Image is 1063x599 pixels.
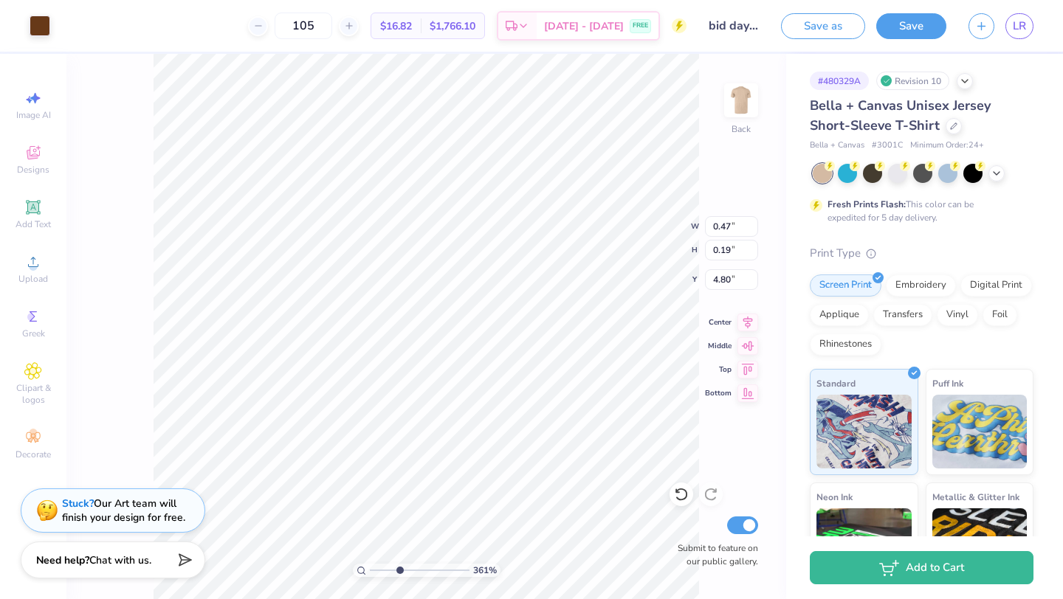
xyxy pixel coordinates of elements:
img: Metallic & Glitter Ink [932,508,1028,582]
div: Transfers [873,304,932,326]
div: Foil [983,304,1017,326]
img: Standard [816,395,912,468]
span: Center [705,317,732,328]
div: Rhinestones [810,333,881,356]
span: Neon Ink [816,489,853,505]
span: Middle [705,341,732,351]
strong: Need help? [36,553,89,567]
span: $16.82 [380,18,412,34]
span: Bella + Canvas [810,139,864,152]
div: Print Type [810,245,1033,262]
div: Our Art team will finish your design for free. [62,496,185,524]
span: LR [1013,18,1026,35]
label: Submit to feature on our public gallery. [670,541,758,568]
div: Screen Print [810,274,881,297]
strong: Fresh Prints Flash: [828,198,906,210]
div: Revision 10 [876,72,949,90]
span: Top [705,364,732,375]
img: Neon Ink [816,508,912,582]
span: Minimum Order: 24 + [910,139,984,152]
span: Puff Ink [932,375,963,391]
span: Designs [17,164,49,176]
span: Bottom [705,388,732,398]
img: Puff Ink [932,395,1028,468]
span: Greek [22,328,45,339]
img: Back [726,86,756,115]
div: Back [732,122,751,136]
span: Chat with us. [89,553,151,567]
span: Standard [816,375,856,391]
strong: Stuck? [62,496,94,510]
button: Save as [781,13,865,39]
input: – – [275,13,332,39]
span: # 3001C [872,139,903,152]
button: Save [876,13,946,39]
span: Metallic & Glitter Ink [932,489,1019,505]
div: This color can be expedited for 5 day delivery. [828,198,1009,224]
span: Image AI [16,109,51,121]
span: Bella + Canvas Unisex Jersey Short-Sleeve T-Shirt [810,97,991,134]
span: Add Text [16,218,51,230]
div: Embroidery [886,274,956,297]
span: $1,766.10 [430,18,475,34]
span: Decorate [16,449,51,460]
div: # 480329A [810,72,869,90]
div: Applique [810,304,869,326]
button: Add to Cart [810,551,1033,584]
span: FREE [633,21,648,31]
div: Vinyl [937,304,978,326]
span: 361 % [473,564,497,577]
span: [DATE] - [DATE] [544,18,624,34]
a: LR [1005,13,1033,39]
span: Clipart & logos [7,382,59,406]
input: Untitled Design [698,11,770,41]
div: Digital Print [960,274,1032,297]
span: Upload [18,273,48,285]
